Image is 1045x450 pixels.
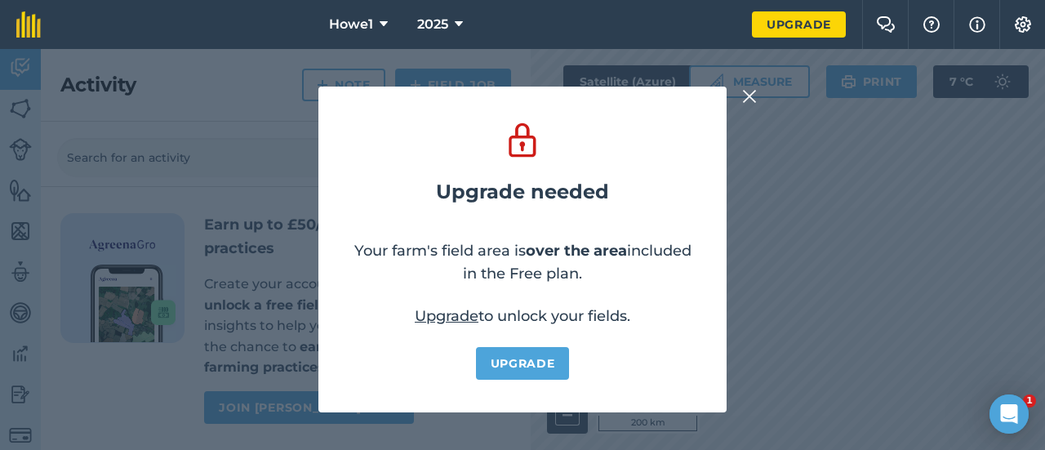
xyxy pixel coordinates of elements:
img: svg+xml;base64,PHN2ZyB4bWxucz0iaHR0cDovL3d3dy53My5vcmcvMjAwMC9zdmciIHdpZHRoPSIxNyIgaGVpZ2h0PSIxNy... [969,15,985,34]
img: Two speech bubbles overlapping with the left bubble in the forefront [876,16,896,33]
p: to unlock your fields. [415,305,630,327]
div: Open Intercom Messenger [989,394,1029,434]
span: 1 [1023,394,1036,408]
p: Your farm's field area is included in the Free plan. [351,239,694,285]
img: svg+xml;base64,PHN2ZyB4bWxucz0iaHR0cDovL3d3dy53My5vcmcvMjAwMC9zdmciIHdpZHRoPSIyMiIgaGVpZ2h0PSIzMC... [742,87,757,106]
img: fieldmargin Logo [16,11,41,38]
a: Upgrade [476,347,570,380]
strong: over the area [526,242,627,260]
a: Upgrade [415,307,478,325]
h2: Upgrade needed [436,180,609,203]
span: 2025 [417,15,448,34]
img: A question mark icon [922,16,941,33]
img: A cog icon [1013,16,1033,33]
span: Howe1 [329,15,373,34]
a: Upgrade [752,11,846,38]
